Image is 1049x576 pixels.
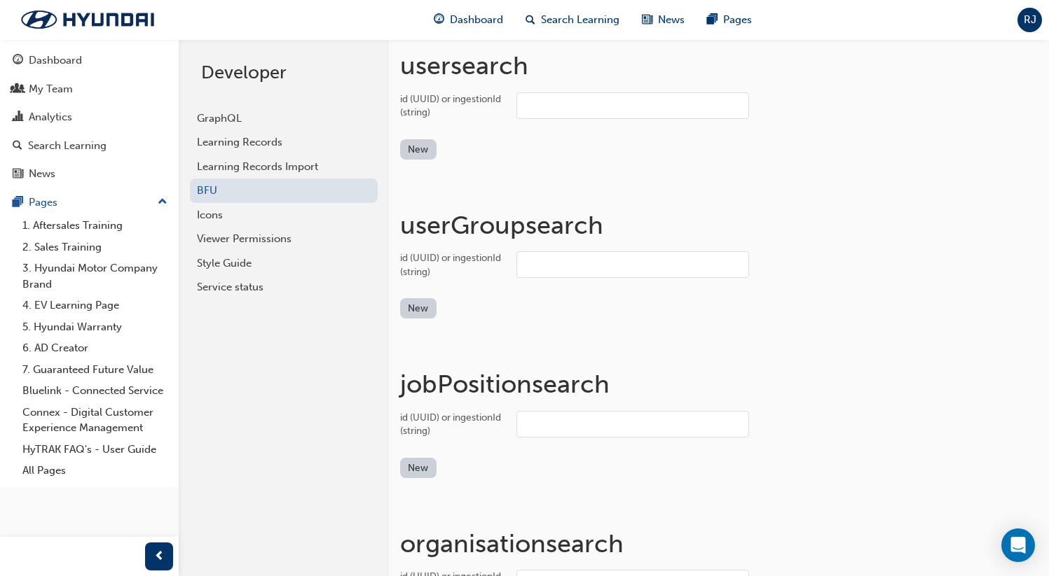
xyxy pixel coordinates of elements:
div: id (UUID) or ingestionId (string) [400,411,505,438]
h1: userGroup search [400,210,1038,241]
div: Analytics [29,109,72,125]
div: Service status [197,279,371,295]
a: Learning Records [190,130,378,155]
h2: Developer [201,62,366,84]
a: 4. EV Learning Page [17,295,173,316]
a: Learning Records Import [190,155,378,179]
div: Search Learning [28,138,107,154]
button: RJ [1017,8,1042,32]
a: Connex - Digital Customer Experience Management [17,402,173,439]
img: Trak [7,5,168,34]
div: Style Guide [197,255,371,272]
div: Viewer Permissions [197,231,371,247]
a: news-iconNews [631,6,696,34]
button: New [400,458,437,478]
button: New [400,298,437,318]
div: Pages [29,195,57,211]
span: up-icon [158,193,167,211]
input: id (UUID) or ingestionId (string) [516,92,749,119]
span: people-icon [13,83,23,96]
div: Icons [197,207,371,223]
span: RJ [1024,12,1036,28]
span: News [658,12,685,28]
div: id (UUID) or ingestionId (string) [400,251,505,279]
a: pages-iconPages [696,6,763,34]
a: Search Learning [6,133,173,159]
div: Open Intercom Messenger [1001,528,1035,562]
button: Pages [6,190,173,216]
a: Bluelink - Connected Service [17,380,173,402]
div: id (UUID) or ingestionId (string) [400,92,505,120]
a: My Team [6,76,173,102]
a: 1. Aftersales Training [17,215,173,237]
div: GraphQL [197,111,371,127]
a: BFU [190,178,378,203]
a: 7. Guaranteed Future Value [17,359,173,381]
a: Icons [190,203,378,227]
button: New [400,139,437,160]
h1: organisation search [400,528,1038,559]
span: Pages [723,12,752,28]
a: guage-iconDashboard [423,6,514,34]
a: Dashboard [6,48,173,73]
input: id (UUID) or ingestionId (string) [516,251,749,278]
span: Dashboard [450,12,503,28]
a: 3. Hyundai Motor Company Brand [17,258,173,295]
span: guage-icon [13,55,23,67]
span: prev-icon [154,548,165,566]
span: chart-icon [13,111,23,124]
div: News [29,166,55,182]
a: Viewer Permissions [190,227,378,251]
a: Service status [190,275,378,300]
a: News [6,161,173,187]
span: search-icon [13,140,22,153]
span: Search Learning [541,12,619,28]
a: 2. Sales Training [17,237,173,258]
a: 5. Hyundai Warranty [17,316,173,338]
span: guage-icon [434,11,444,29]
div: Dashboard [29,52,82,69]
h1: jobPosition search [400,369,1038,400]
a: Style Guide [190,251,378,276]
span: pages-icon [707,11,718,29]
button: DashboardMy TeamAnalyticsSearch LearningNews [6,45,173,190]
a: All Pages [17,460,173,482]
a: search-iconSearch Learning [514,6,631,34]
a: HyTRAK FAQ's - User Guide [17,439,173,461]
input: id (UUID) or ingestionId (string) [516,411,749,437]
a: Analytics [6,104,173,130]
span: news-icon [13,168,23,181]
div: My Team [29,81,73,97]
div: Learning Records [197,134,371,150]
a: GraphQL [190,106,378,131]
h1: user search [400,50,1038,81]
span: search-icon [526,11,535,29]
span: news-icon [642,11,652,29]
div: Learning Records Import [197,159,371,175]
a: 6. AD Creator [17,337,173,359]
span: pages-icon [13,197,23,209]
